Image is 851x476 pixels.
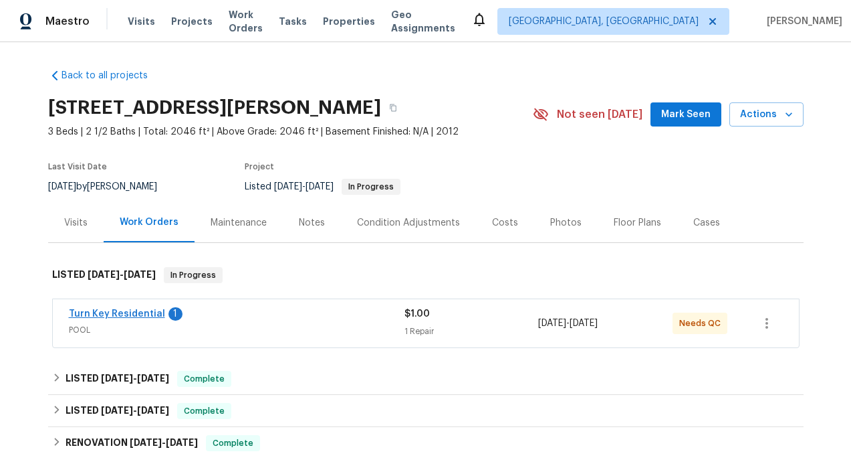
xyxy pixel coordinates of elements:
span: Properties [323,15,375,28]
div: Maintenance [211,216,267,230]
span: Tasks [279,17,307,26]
span: [DATE] [88,270,120,279]
span: [DATE] [137,374,169,383]
span: Work Orders [229,8,263,35]
div: LISTED [DATE]-[DATE]Complete [48,363,804,395]
button: Actions [729,102,804,127]
h6: LISTED [52,267,156,283]
span: - [101,406,169,415]
button: Mark Seen [650,102,721,127]
div: Work Orders [120,216,178,229]
span: Mark Seen [661,106,711,123]
span: [DATE] [166,438,198,447]
span: Last Visit Date [48,163,107,171]
span: [DATE] [101,406,133,415]
span: [DATE] [130,438,162,447]
span: Maestro [45,15,90,28]
span: - [88,270,156,279]
span: [DATE] [101,374,133,383]
span: - [274,182,334,191]
div: Floor Plans [614,216,661,230]
div: Photos [550,216,582,230]
h6: LISTED [66,371,169,387]
span: [DATE] [124,270,156,279]
div: 1 Repair [404,325,539,338]
div: Visits [64,216,88,230]
span: $1.00 [404,309,430,319]
div: Condition Adjustments [357,216,460,230]
div: Cases [693,216,720,230]
span: [DATE] [137,406,169,415]
span: [DATE] [538,319,566,328]
h2: [STREET_ADDRESS][PERSON_NAME] [48,101,381,114]
button: Copy Address [381,96,405,120]
div: RENOVATION [DATE]-[DATE]Complete [48,427,804,459]
span: Visits [128,15,155,28]
span: Actions [740,106,793,123]
div: 1 [168,307,183,321]
span: Complete [207,437,259,450]
span: Projects [171,15,213,28]
div: LISTED [DATE]-[DATE]Complete [48,395,804,427]
a: Turn Key Residential [69,309,165,319]
a: Back to all projects [48,69,176,82]
span: [DATE] [570,319,598,328]
span: - [101,374,169,383]
span: [DATE] [274,182,302,191]
div: LISTED [DATE]-[DATE]In Progress [48,254,804,297]
span: Listed [245,182,400,191]
div: by [PERSON_NAME] [48,179,173,195]
span: Complete [178,372,230,386]
span: [DATE] [306,182,334,191]
h6: LISTED [66,403,169,419]
span: [DATE] [48,182,76,191]
span: Needs QC [679,317,726,330]
span: - [130,438,198,447]
span: 3 Beds | 2 1/2 Baths | Total: 2046 ft² | Above Grade: 2046 ft² | Basement Finished: N/A | 2012 [48,125,533,139]
span: [GEOGRAPHIC_DATA], [GEOGRAPHIC_DATA] [509,15,699,28]
span: Not seen [DATE] [557,108,642,121]
h6: RENOVATION [66,435,198,451]
span: In Progress [165,268,221,282]
span: - [538,317,598,330]
div: Costs [492,216,518,230]
span: In Progress [343,183,399,191]
span: Geo Assignments [391,8,455,35]
span: Project [245,163,274,171]
span: [PERSON_NAME] [761,15,842,28]
span: Complete [178,404,230,418]
div: Notes [299,216,325,230]
span: POOL [69,323,404,337]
